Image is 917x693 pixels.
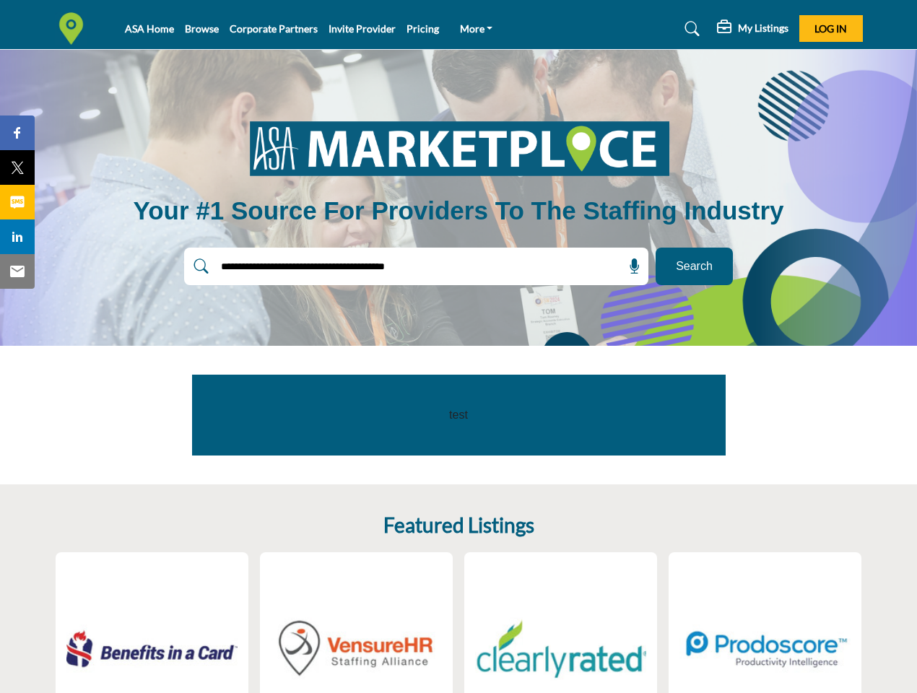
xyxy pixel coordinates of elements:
a: Invite Provider [329,22,396,35]
span: Search by Voice [617,259,642,274]
h1: Your #1 Source for Providers to the Staffing Industry [133,194,783,227]
p: test [225,406,693,424]
a: ASA Home [125,22,174,35]
span: Log In [814,22,847,35]
button: Log In [799,15,863,42]
a: Pricing [407,22,439,35]
a: Corporate Partners [230,22,318,35]
img: image [231,110,686,186]
a: Search [671,17,709,40]
a: More [450,19,503,39]
button: Search [656,248,733,285]
img: Site Logo [55,12,95,45]
a: Browse [185,22,219,35]
h2: Featured Listings [383,513,534,538]
h5: My Listings [738,22,788,35]
div: My Listings [717,20,788,38]
span: Search [676,258,713,275]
